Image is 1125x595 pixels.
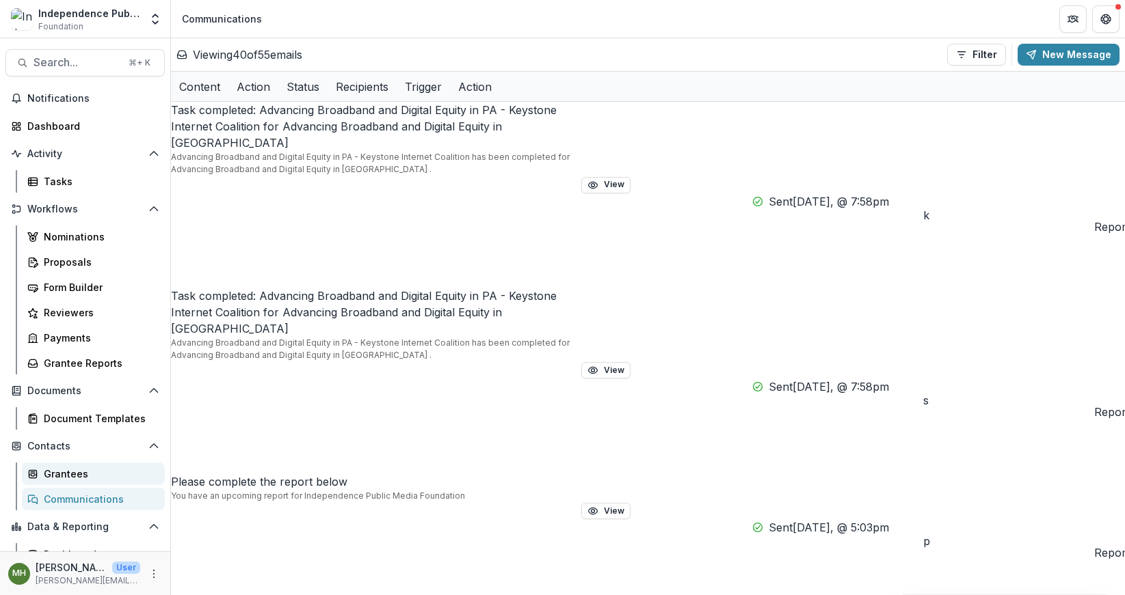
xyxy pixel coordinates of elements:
[27,521,143,533] span: Data & Reporting
[328,72,397,101] div: Recipients
[1092,5,1120,33] button: Get Help
[44,547,154,562] div: Dashboard
[22,543,165,566] a: Dashboard
[146,5,165,33] button: Open entity switcher
[171,79,228,95] div: Content
[22,251,165,273] a: Proposals
[278,72,328,101] div: Status
[36,560,107,575] p: [PERSON_NAME]
[22,407,165,430] a: Document Templates
[27,93,159,105] span: Notifications
[22,276,165,299] a: Form Builder
[5,516,165,538] button: Open Data & Reporting
[397,72,450,101] div: Trigger
[450,72,500,101] div: Action
[923,395,1094,406] div: sherella@independencemedia.org
[27,119,154,133] div: Dashboard
[176,9,267,29] nav: breadcrumb
[44,174,154,189] div: Tasks
[5,435,165,457] button: Open Contacts
[12,569,26,578] div: Melissa Hamilton
[769,519,889,536] p: Sent [DATE], @ 5:03pm
[581,503,631,519] button: View
[38,20,83,33] span: Foundation
[44,492,154,506] div: Communications
[44,411,154,426] div: Document Templates
[22,488,165,510] a: Communications
[171,288,581,337] p: Task completed: Advancing Broadband and Digital Equity in PA - Keystone Internet Coalition for Ad...
[27,148,143,160] span: Activity
[44,255,154,269] div: Proposals
[171,473,581,490] p: Please complete the report below
[27,385,143,397] span: Documents
[5,198,165,220] button: Open Workflows
[923,536,1094,546] div: publishingconflict@gmail.com
[1059,5,1087,33] button: Partners
[36,575,140,587] p: [PERSON_NAME][EMAIL_ADDRESS][DOMAIN_NAME]
[44,280,154,294] div: Form Builder
[171,72,228,101] div: Content
[5,87,165,109] button: Notifications
[228,72,278,101] div: Action
[27,204,143,215] span: Workflows
[44,305,154,320] div: Reviewers
[22,170,165,193] a: Tasks
[112,562,140,574] p: User
[34,56,120,69] span: Search...
[947,44,1006,66] button: Filter
[769,378,889,395] p: Sent [DATE], @ 7:58pm
[44,467,154,481] div: Grantees
[581,177,631,193] button: View
[171,490,581,502] p: You have an upcoming report for Independence Public Media Foundation
[769,193,889,210] p: Sent [DATE], @ 7:58pm
[44,331,154,345] div: Payments
[22,301,165,324] a: Reviewers
[5,49,165,77] button: Search...
[450,79,500,95] div: Action
[146,566,162,582] button: More
[5,115,165,137] a: Dashboard
[38,6,140,20] div: Independence Public Media Foundation
[171,337,581,361] p: Advancing Broadband and Digital Equity in PA - Keystone Internet Coalition has been completed for...
[22,462,165,485] a: Grantees
[171,151,581,176] p: Advancing Broadband and Digital Equity in PA - Keystone Internet Coalition has been completed for...
[44,356,154,370] div: Grantee Reports
[126,55,153,70] div: ⌘ + K
[5,143,165,165] button: Open Activity
[11,8,33,30] img: Independence Public Media Foundation
[193,46,302,63] p: Viewing 40 of 55 emails
[397,79,450,95] div: Trigger
[923,210,1094,221] div: kate.rivera@tlcphilly.org
[581,362,631,378] button: View
[171,102,581,151] p: Task completed: Advancing Broadband and Digital Equity in PA - Keystone Internet Coalition for Ad...
[1018,44,1120,66] button: New Message
[182,12,262,26] div: Communications
[27,441,143,452] span: Contacts
[22,352,165,374] a: Grantee Reports
[44,230,154,244] div: Nominations
[5,380,165,402] button: Open Documents
[22,225,165,248] a: Nominations
[22,327,165,349] a: Payments
[278,79,328,95] div: Status
[328,79,397,95] div: Recipients
[228,79,278,95] div: Action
